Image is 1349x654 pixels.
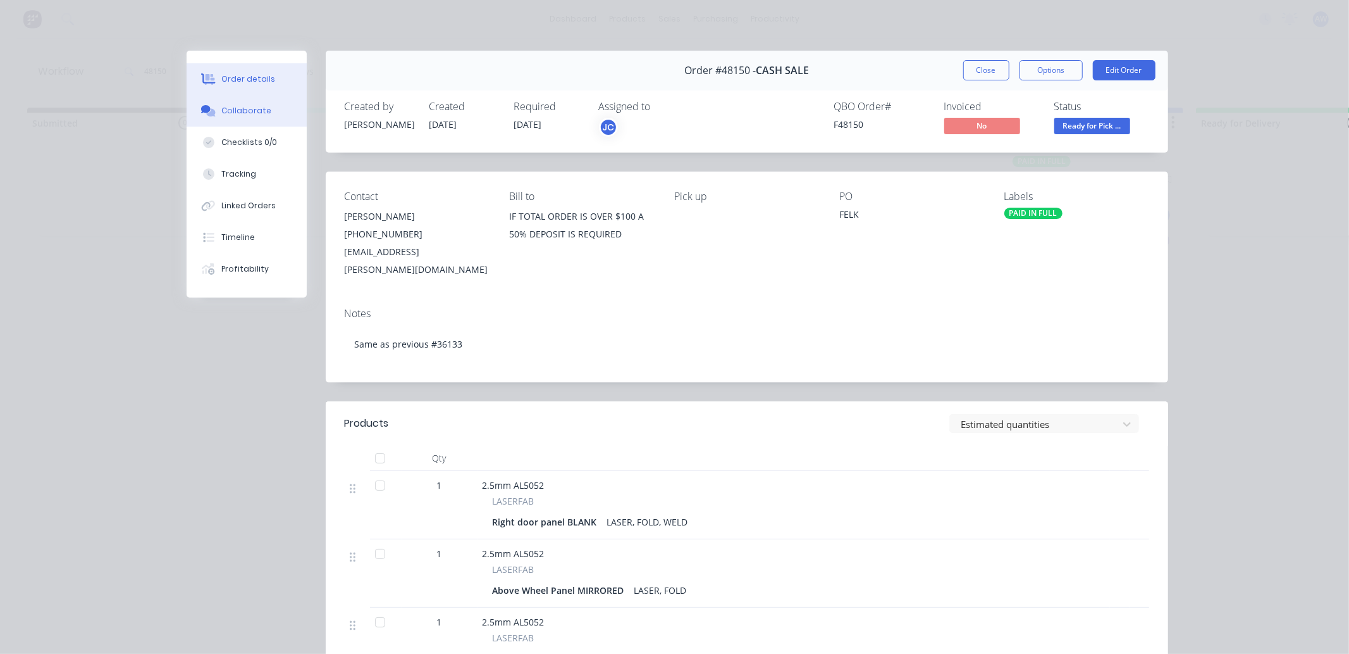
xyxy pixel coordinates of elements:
[1019,60,1083,80] button: Options
[599,118,618,137] button: JC
[483,479,545,491] span: 2.5mm AL5052
[345,416,389,431] div: Products
[221,200,276,211] div: Linked Orders
[345,101,414,113] div: Created by
[483,548,545,560] span: 2.5mm AL5052
[1054,118,1130,134] span: Ready for Pick ...
[221,137,277,148] div: Checklists 0/0
[509,208,654,243] div: IF TOTAL ORDER IS OVER $100 A 50% DEPOSIT IS REQUIRED
[437,479,442,492] span: 1
[1004,208,1063,219] div: PAID IN FULL
[187,222,307,253] button: Timeline
[493,563,534,576] span: LASERFAB
[674,191,819,203] div: Pick up
[429,101,499,113] div: Created
[1054,101,1149,113] div: Status
[834,101,929,113] div: QBO Order #
[963,60,1009,80] button: Close
[221,232,255,243] div: Timeline
[437,615,442,629] span: 1
[684,65,756,77] span: Order #48150 -
[345,308,1149,320] div: Notes
[187,253,307,285] button: Profitability
[221,73,275,85] div: Order details
[221,168,256,180] div: Tracking
[345,191,490,203] div: Contact
[187,63,307,95] button: Order details
[1093,60,1155,80] button: Edit Order
[756,65,809,77] span: CASH SALE
[402,446,477,471] div: Qty
[514,118,542,130] span: [DATE]
[345,118,414,131] div: [PERSON_NAME]
[221,105,271,116] div: Collaborate
[839,191,984,203] div: PO
[437,547,442,560] span: 1
[429,118,457,130] span: [DATE]
[944,101,1039,113] div: Invoiced
[187,127,307,158] button: Checklists 0/0
[483,616,545,628] span: 2.5mm AL5052
[187,158,307,190] button: Tracking
[493,581,629,600] div: Above Wheel Panel MIRRORED
[493,513,602,531] div: Right door panel BLANK
[602,513,693,531] div: LASER, FOLD, WELD
[509,208,654,248] div: IF TOTAL ORDER IS OVER $100 A 50% DEPOSIT IS REQUIRED
[599,101,725,113] div: Assigned to
[944,118,1020,134] span: No
[839,208,984,225] div: FELK
[834,118,929,131] div: F48150
[1004,191,1149,203] div: Labels
[345,225,490,243] div: [PHONE_NUMBER]
[493,631,534,645] span: LASERFAB
[345,208,490,279] div: [PERSON_NAME][PHONE_NUMBER][EMAIL_ADDRESS][PERSON_NAME][DOMAIN_NAME]
[509,191,654,203] div: Bill to
[1054,118,1130,137] button: Ready for Pick ...
[187,190,307,222] button: Linked Orders
[345,325,1149,363] div: Same as previous #36133
[221,263,269,275] div: Profitability
[514,101,584,113] div: Required
[493,494,534,508] span: LASERFAB
[187,95,307,127] button: Collaborate
[629,581,692,600] div: LASER, FOLD
[345,208,490,225] div: [PERSON_NAME]
[345,243,490,279] div: [EMAIL_ADDRESS][PERSON_NAME][DOMAIN_NAME]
